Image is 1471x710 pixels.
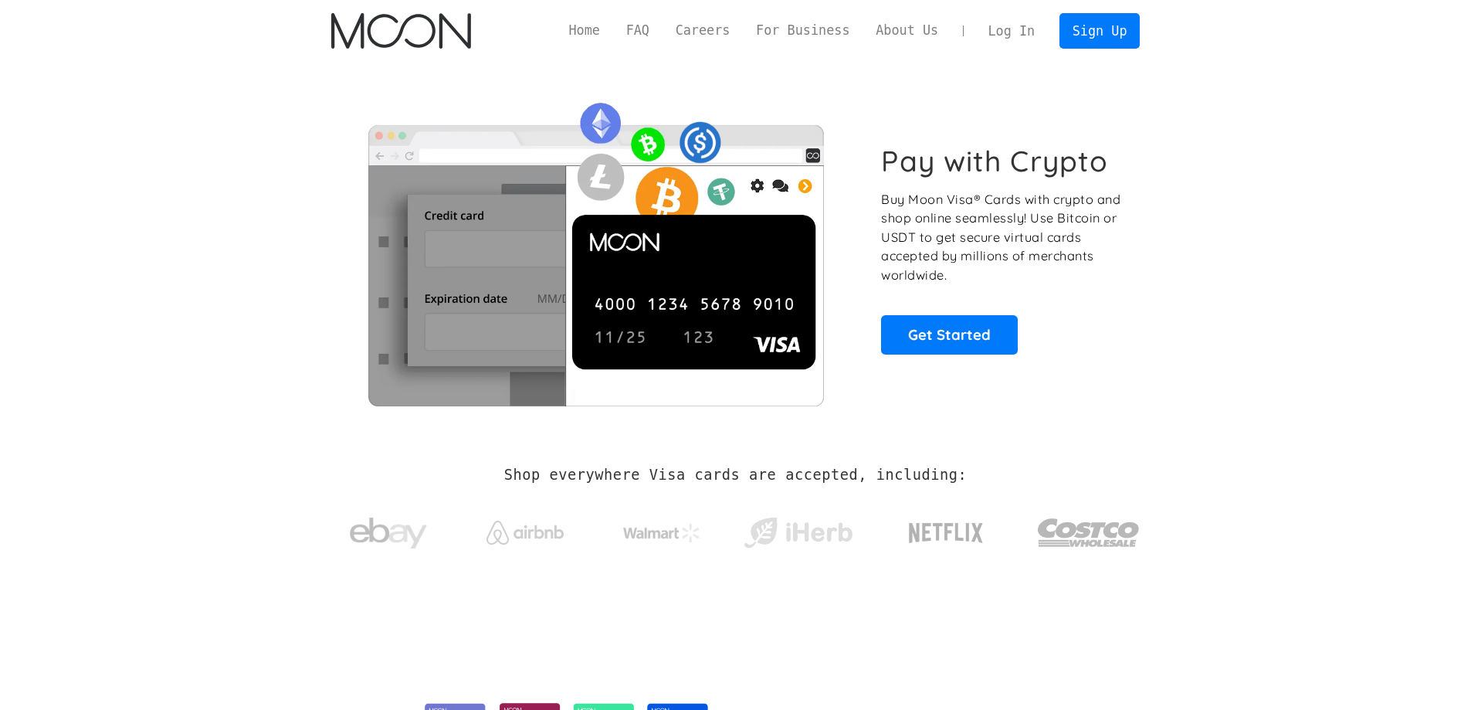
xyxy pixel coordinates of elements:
a: Costco [1037,488,1141,569]
a: About Us [863,21,951,40]
img: Moon Cards let you spend your crypto anywhere Visa is accepted. [331,92,860,406]
a: ebay [331,494,446,566]
a: Careers [663,21,743,40]
img: Moon Logo [331,13,471,49]
p: Buy Moon Visa® Cards with crypto and shop online seamlessly! Use Bitcoin or USDT to get secure vi... [881,190,1123,285]
img: Costco [1037,504,1141,562]
a: Airbnb [467,505,582,552]
a: home [331,13,471,49]
img: ebay [350,509,427,558]
img: Airbnb [486,521,564,545]
img: iHerb [741,513,856,553]
h2: Shop everywhere Visa cards are accepted, including: [504,467,967,484]
a: iHerb [741,498,856,561]
a: Walmart [604,508,719,550]
img: Walmart [623,524,700,542]
a: Home [556,21,613,40]
a: Get Started [881,315,1018,354]
a: FAQ [613,21,663,40]
h1: Pay with Crypto [881,144,1108,178]
a: Log In [975,14,1048,48]
a: For Business [743,21,863,40]
a: Netflix [877,498,1015,560]
img: Netflix [907,514,985,552]
a: Sign Up [1059,13,1140,48]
